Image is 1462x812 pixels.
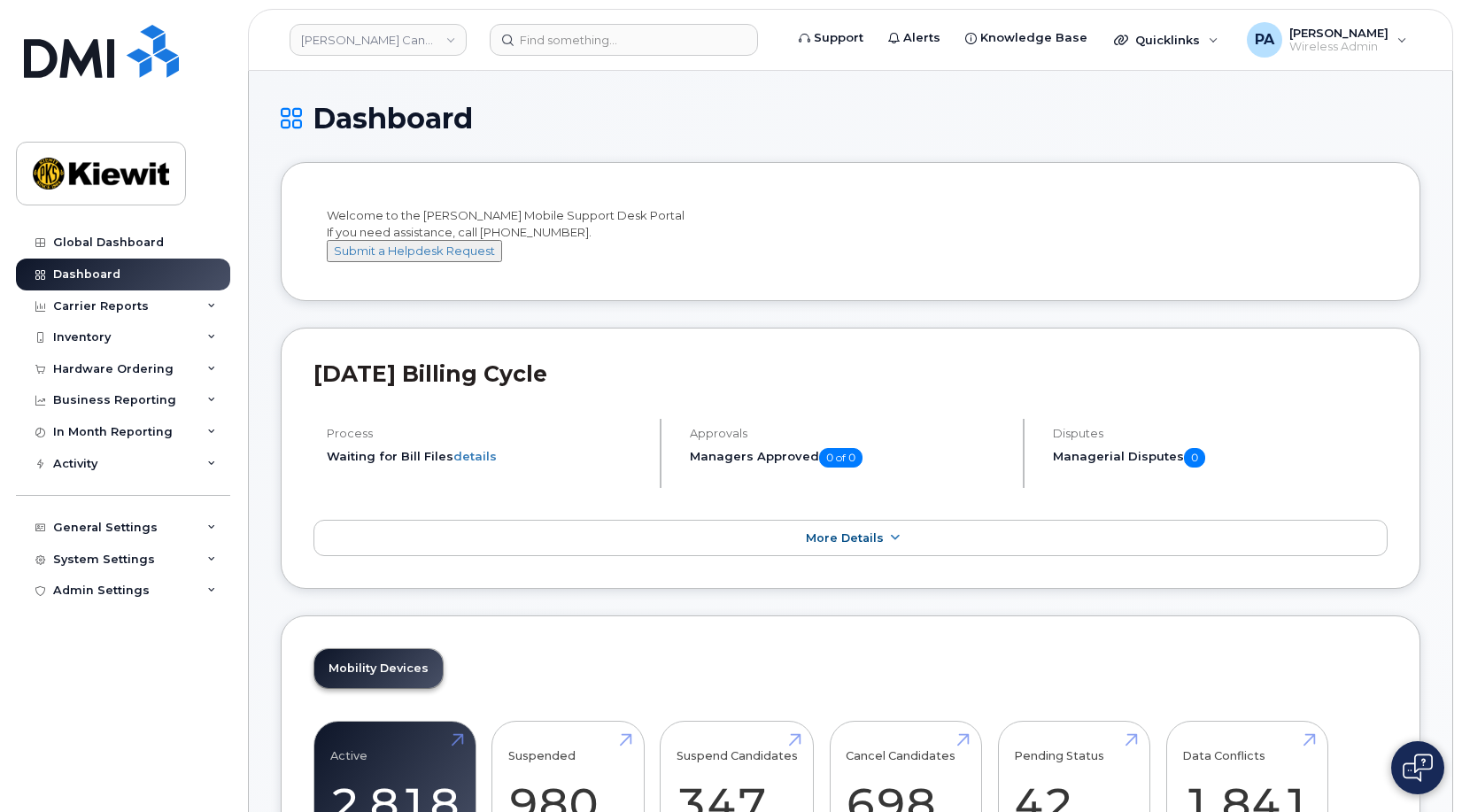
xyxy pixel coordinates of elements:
a: details [453,449,497,463]
img: Open chat [1403,754,1433,782]
div: Welcome to the [PERSON_NAME] Mobile Support Desk Portal If you need assistance, call [PHONE_NUMBER]. [327,207,1374,262]
span: 0 [1184,448,1205,468]
h4: Process [327,427,645,440]
span: 0 of 0 [819,448,863,468]
h2: [DATE] Billing Cycle [313,360,1388,387]
li: Waiting for Bill Files [327,448,645,465]
h4: Disputes [1053,427,1388,440]
h1: Dashboard [281,103,1420,134]
h5: Managerial Disputes [1053,448,1388,468]
a: Mobility Devices [314,649,443,688]
span: More Details [806,531,884,545]
h4: Approvals [690,427,1008,440]
h5: Managers Approved [690,448,1008,468]
button: Submit a Helpdesk Request [327,240,502,262]
a: Submit a Helpdesk Request [327,244,502,258]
